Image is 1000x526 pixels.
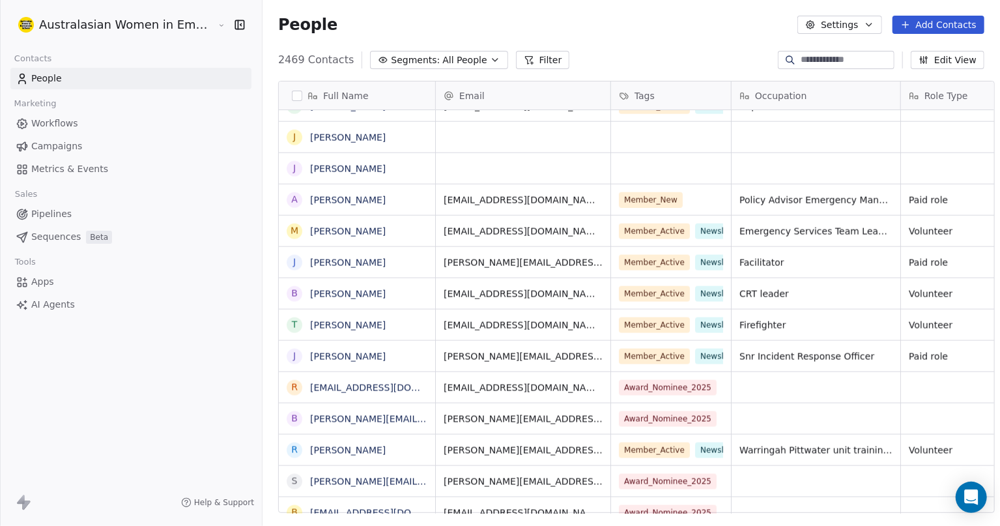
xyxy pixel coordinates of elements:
[31,139,82,153] span: Campaigns
[86,231,112,244] span: Beta
[444,475,603,488] span: [PERSON_NAME][EMAIL_ADDRESS][PERSON_NAME][DOMAIN_NAME]
[181,497,254,508] a: Help & Support
[739,256,893,269] span: Facilitator
[293,349,296,363] div: J
[619,317,690,333] span: Member_Active
[31,72,62,85] span: People
[194,497,254,508] span: Help & Support
[444,287,603,300] span: [EMAIL_ADDRESS][DOMAIN_NAME]
[739,287,893,300] span: CRT leader
[444,381,603,394] span: [EMAIL_ADDRESS][DOMAIN_NAME]
[291,412,298,426] div: b
[695,349,793,364] span: Newsletter_Subscriber
[459,89,485,102] span: Email
[695,255,793,270] span: Newsletter_Subscriber
[893,16,984,34] button: Add Contacts
[391,53,440,67] span: Segments:
[31,207,72,221] span: Pipelines
[291,506,298,519] div: b
[310,226,386,237] a: [PERSON_NAME]
[323,89,369,102] span: Full Name
[619,224,690,239] span: Member_Active
[9,184,43,204] span: Sales
[732,81,900,110] div: Occupation
[619,255,690,270] span: Member_Active
[444,506,603,519] span: [EMAIL_ADDRESS][DOMAIN_NAME]
[16,14,208,36] button: Australasian Women in Emergencies Network
[8,49,57,68] span: Contacts
[31,230,81,244] span: Sequences
[739,319,893,332] span: Firefighter
[31,275,54,289] span: Apps
[291,193,298,207] div: A
[10,113,251,134] a: Workflows
[279,81,435,110] div: Full Name
[10,226,251,248] a: SequencesBeta
[444,194,603,207] span: [EMAIL_ADDRESS][DOMAIN_NAME]
[442,53,487,67] span: All People
[635,89,655,102] span: Tags
[291,287,298,300] div: B
[293,130,296,144] div: J
[10,158,251,180] a: Metrics & Events
[18,17,34,33] img: Logo%20A%20white%20300x300.png
[10,136,251,157] a: Campaigns
[310,195,386,205] a: [PERSON_NAME]
[10,203,251,225] a: Pipelines
[310,476,621,487] a: [PERSON_NAME][EMAIL_ADDRESS][PERSON_NAME][DOMAIN_NAME]
[619,192,683,208] span: Member_New
[31,298,75,312] span: AI Agents
[292,475,298,488] div: s
[619,443,690,458] span: Member_Active
[516,51,570,69] button: Filter
[695,317,793,333] span: Newsletter_Subscriber
[444,444,603,457] span: [PERSON_NAME][EMAIL_ADDRESS][DOMAIN_NAME]
[279,110,436,514] div: grid
[436,81,610,110] div: Email
[10,68,251,89] a: People
[310,101,386,111] a: [PERSON_NAME]
[310,383,470,393] a: [EMAIL_ADDRESS][DOMAIN_NAME]
[619,474,717,489] span: Award_Nominee_2025
[39,16,214,33] span: Australasian Women in Emergencies Network
[739,444,893,457] span: Warringah Pittwater unit training officer
[310,132,386,143] a: [PERSON_NAME]
[797,16,881,34] button: Settings
[291,224,298,238] div: M
[310,508,470,518] a: [EMAIL_ADDRESS][DOMAIN_NAME]
[739,350,893,363] span: Snr Incident Response Officer
[924,89,968,102] span: Role Type
[293,256,296,269] div: J
[310,164,386,174] a: [PERSON_NAME]
[695,224,793,239] span: Newsletter_Subscriber
[310,257,386,268] a: [PERSON_NAME]
[611,81,731,110] div: Tags
[10,271,251,293] a: Apps
[310,289,386,299] a: [PERSON_NAME]
[310,445,386,456] a: [PERSON_NAME]
[695,443,793,458] span: Newsletter_Subscriber
[31,117,78,130] span: Workflows
[755,89,807,102] span: Occupation
[619,286,690,302] span: Member_Active
[31,162,108,176] span: Metrics & Events
[956,482,987,513] div: Open Intercom Messenger
[278,52,354,68] span: 2469 Contacts
[444,256,603,269] span: [PERSON_NAME][EMAIL_ADDRESS][DOMAIN_NAME]
[310,320,386,330] a: [PERSON_NAME]
[444,225,603,238] span: [EMAIL_ADDRESS][DOMAIN_NAME]
[739,194,893,207] span: Policy Advisor Emergency Management
[293,162,296,175] div: J
[739,225,893,238] span: Emergency Services Team Lead/Member
[278,15,337,35] span: People
[292,318,298,332] div: T
[444,319,603,332] span: [EMAIL_ADDRESS][DOMAIN_NAME]
[9,252,41,272] span: Tools
[695,286,793,302] span: Newsletter_Subscriber
[619,380,717,396] span: Award_Nominee_2025
[444,350,603,363] span: [PERSON_NAME][EMAIL_ADDRESS][PERSON_NAME][DOMAIN_NAME]
[10,294,251,315] a: AI Agents
[310,414,621,424] a: [PERSON_NAME][EMAIL_ADDRESS][PERSON_NAME][DOMAIN_NAME]
[619,349,690,364] span: Member_Active
[619,505,717,521] span: Award_Nominee_2025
